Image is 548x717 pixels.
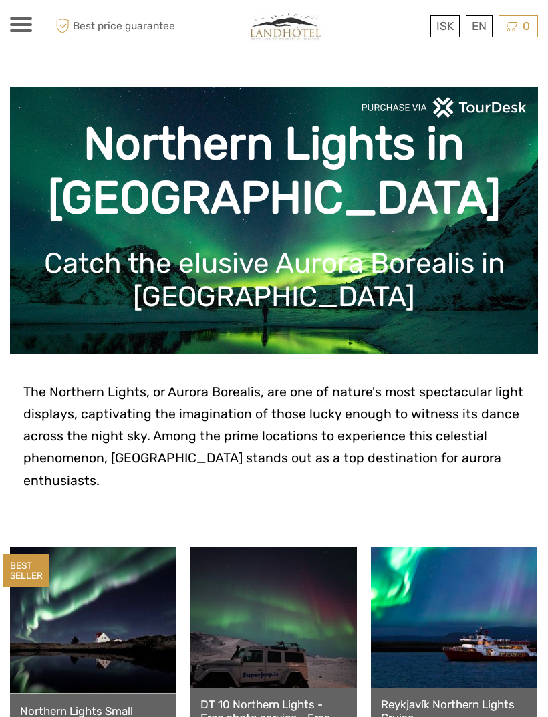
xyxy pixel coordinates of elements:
[240,10,332,43] img: 794-4d1e71b2-5dd0-4a39-8cc1-b0db556bc61e_logo_small.jpg
[30,117,518,225] h1: Northern Lights in [GEOGRAPHIC_DATA]
[30,247,518,314] h1: Catch the elusive Aurora Borealis in [GEOGRAPHIC_DATA]
[23,384,523,488] span: The Northern Lights, or Aurora Borealis, are one of nature's most spectacular light displays, cap...
[3,554,49,587] div: BEST SELLER
[436,19,454,33] span: ISK
[361,97,528,118] img: PurchaseViaTourDeskwhite.png
[521,19,532,33] span: 0
[466,15,493,37] div: EN
[52,15,175,37] span: Best price guarantee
